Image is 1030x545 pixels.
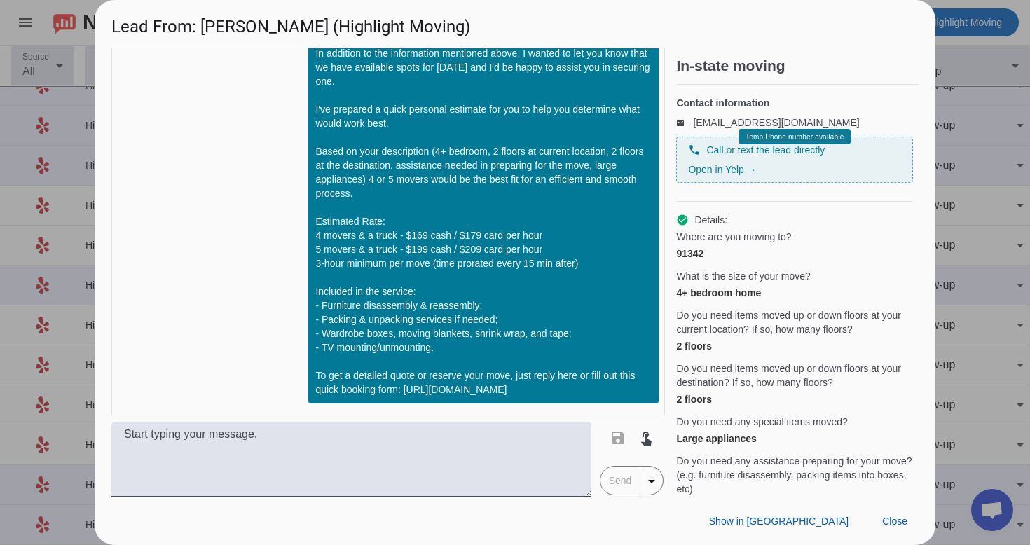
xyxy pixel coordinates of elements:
span: Details: [694,213,727,227]
div: 2 floors [676,339,913,353]
button: Show in [GEOGRAPHIC_DATA] [698,509,860,534]
mat-icon: email [676,119,693,126]
span: What is the size of your move? [676,269,810,283]
span: Where are you moving to? [676,230,791,244]
mat-icon: check_circle [676,214,689,226]
span: Temp Phone number available [746,133,844,141]
div: 91342 [676,247,913,261]
div: In addition to the information mentioned above, I wanted to let you know that we have available s... [315,46,652,396]
button: Close [871,509,919,534]
span: Do you need any assistance preparing for your move? (e.g. furniture disassembly, packing items in... [676,454,913,496]
span: Do you need items moved up or down floors at your destination? If so, how many floors? [676,361,913,389]
h4: Contact information [676,96,913,110]
mat-icon: arrow_drop_down [643,473,660,490]
span: Close [882,516,907,527]
h2: In-state moving [676,59,919,73]
mat-icon: touch_app [638,429,654,446]
div: 4+ bedroom home [676,286,913,300]
a: Open in Yelp → [688,164,756,175]
a: [EMAIL_ADDRESS][DOMAIN_NAME] [693,117,859,128]
div: Large appliances [676,432,913,446]
span: Call or text the lead directly [706,143,825,157]
span: Show in [GEOGRAPHIC_DATA] [709,516,849,527]
span: Do you need items moved up or down floors at your current location? If so, how many floors? [676,308,913,336]
span: Do you need any special items moved? [676,415,847,429]
mat-icon: phone [688,144,701,156]
div: 2 floors [676,392,913,406]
